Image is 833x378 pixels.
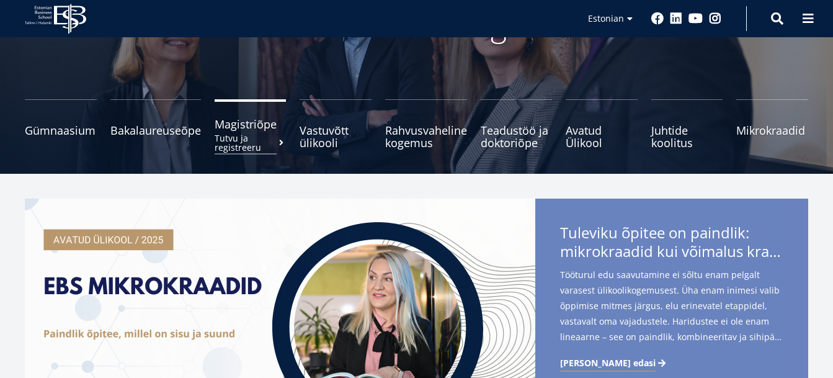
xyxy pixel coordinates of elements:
[385,99,467,149] a: Rahvusvaheline kogemus
[215,118,287,130] span: Magistriõpe
[736,124,808,137] span: Mikrokraadid
[651,12,664,25] a: Facebook
[560,357,656,369] span: [PERSON_NAME] edasi
[736,99,808,149] a: Mikrokraadid
[709,12,721,25] a: Instagram
[385,124,467,149] span: Rahvusvaheline kogemus
[25,99,97,149] a: Gümnaasium
[300,99,372,149] a: Vastuvõtt ülikooli
[110,124,201,137] span: Bakalaureuseõpe
[481,99,553,149] a: Teadustöö ja doktoriõpe
[688,12,703,25] a: Youtube
[566,124,638,149] span: Avatud Ülikool
[300,124,372,149] span: Vastuvõtt ülikooli
[670,12,682,25] a: Linkedin
[110,99,201,149] a: Bakalaureuseõpe
[215,133,287,152] small: Tutvu ja registreeru
[560,357,668,369] a: [PERSON_NAME] edasi
[25,124,97,137] span: Gümnaasium
[560,242,783,261] span: kuidas EBS ülikoolis on see võimalik?
[566,99,638,149] a: Avatud Ülikool
[560,223,783,264] span: Täiskohaga töö ja magistriõpe –
[651,124,723,149] span: Juhtide koolitus
[481,124,553,149] span: Teadustöö ja doktoriõpe
[88,6,746,43] p: Vastutusteadlik kogukond
[560,267,783,364] span: Paljudel meist tekib tööelus hetk, kus tekib küsimus: “Kas see ongi kõik?” Rutiin muutub liiga tu...
[215,99,287,149] a: MagistriõpeTutvu ja registreeru
[651,99,723,149] a: Juhtide koolitus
